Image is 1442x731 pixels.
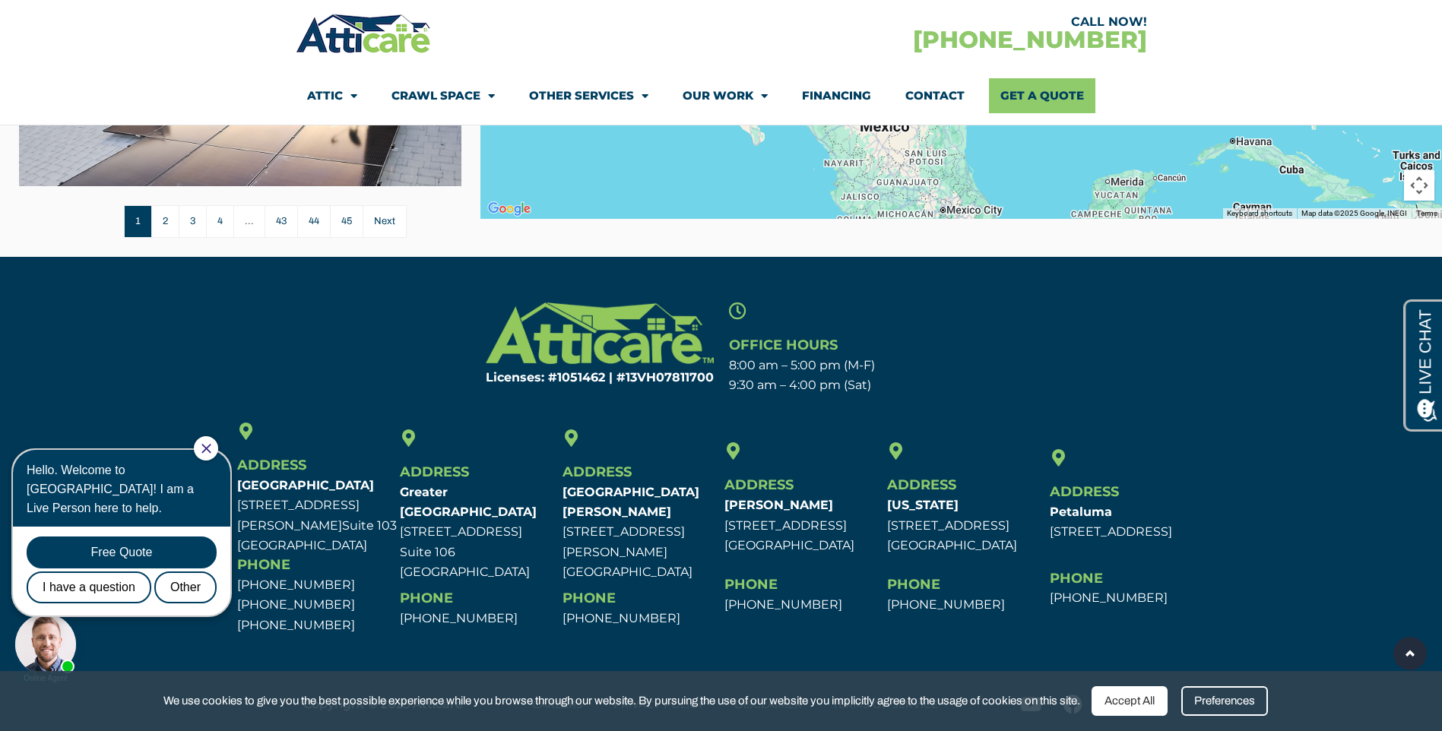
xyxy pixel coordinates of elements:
img: Google [484,199,534,219]
a: Our Work [683,78,768,113]
h6: Licenses: #1051462 | #13VH078117​00 [441,372,714,384]
span: Address [237,457,306,473]
p: [STREET_ADDRESS] [GEOGRAPHIC_DATA] [887,495,1042,555]
p: [STREET_ADDRESS][PERSON_NAME] [GEOGRAPHIC_DATA] [563,483,718,582]
b: [US_STATE] [887,498,959,512]
a: Terms (opens in new tab) [1416,209,1437,217]
span: Phone [563,590,616,606]
span: Phone [237,556,290,573]
a: 2 [151,205,179,238]
span: Address [1050,483,1119,500]
span: Phone [887,576,940,593]
p: [STREET_ADDRESS] [1050,502,1205,543]
a: 43 [265,205,297,238]
p: [STREET_ADDRESS] [GEOGRAPHIC_DATA] [724,495,879,555]
p: [STREET_ADDRESS] Suite 106 [GEOGRAPHIC_DATA] [400,483,555,582]
a: Other Services [529,78,648,113]
span: Suite 103 [342,518,397,533]
span: ... [233,205,265,238]
button: Keyboard shortcuts [1227,208,1292,219]
b: [PERSON_NAME] [724,498,833,512]
a: Next [363,205,407,238]
a: 3 [179,205,206,238]
a: 4 [206,205,233,238]
a: Financing [802,78,871,113]
div: Accept All [1092,686,1168,716]
span: Opens a chat window [37,12,122,31]
span: Map data ©2025 Google, INEGI [1301,209,1407,217]
span: Office Hours [729,337,838,353]
span: Address [724,476,794,493]
div: CALL NOW! [721,16,1147,28]
b: Petaluma [1050,505,1112,519]
a: 44 [297,205,330,238]
span: Phone [724,576,778,593]
a: Open this area in Google Maps (opens a new window) [484,199,534,219]
span: We use cookies to give you the best possible experience while you browse through our website. By ... [163,691,1080,710]
a: Contact [905,78,965,113]
span: Phone [1050,570,1103,587]
div: Preferences [1181,686,1268,716]
a: Attic [307,78,357,113]
b: [GEOGRAPHIC_DATA][PERSON_NAME] [563,485,699,519]
span: Address [563,464,632,480]
button: Map camera controls [1404,170,1434,201]
p: 8:00 am – 5:00 pm (M-F) 9:30 am – 4:00 pm (Sat) [729,356,1002,396]
a: Crawl Space [391,78,495,113]
span: Address [400,464,469,480]
b: Greater [GEOGRAPHIC_DATA] [400,485,537,519]
b: [GEOGRAPHIC_DATA] [237,478,374,492]
iframe: Chat Invitation [8,435,251,685]
span: Phone [400,590,453,606]
a: 45 [330,205,363,238]
span: 1 [124,205,151,238]
p: [STREET_ADDRESS][PERSON_NAME] [GEOGRAPHIC_DATA] [237,476,392,555]
span: Address [887,476,956,493]
nav: Menu [307,78,1136,113]
a: Get A Quote [989,78,1095,113]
